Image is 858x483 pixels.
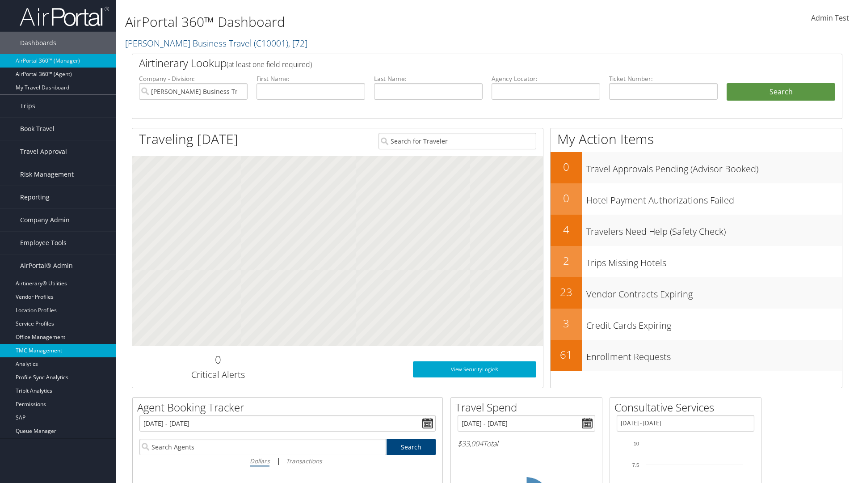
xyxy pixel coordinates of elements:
[727,83,835,101] button: Search
[139,439,386,455] input: Search Agents
[551,277,842,309] a: 23Vendor Contracts Expiring
[551,222,582,237] h2: 4
[586,221,842,238] h3: Travelers Need Help (Safety Check)
[455,400,602,415] h2: Travel Spend
[551,215,842,246] a: 4Travelers Need Help (Safety Check)
[374,74,483,83] label: Last Name:
[586,252,842,269] h3: Trips Missing Hotels
[20,140,67,163] span: Travel Approval
[811,4,849,32] a: Admin Test
[413,361,536,377] a: View SecurityLogic®
[20,232,67,254] span: Employee Tools
[20,254,73,277] span: AirPortal® Admin
[286,457,322,465] i: Transactions
[586,284,842,301] h3: Vendor Contracts Expiring
[125,37,307,49] a: [PERSON_NAME] Business Travel
[586,190,842,207] h3: Hotel Payment Authorizations Failed
[586,315,842,332] h3: Credit Cards Expiring
[387,439,436,455] a: Search
[551,152,842,183] a: 0Travel Approvals Pending (Advisor Booked)
[139,352,297,367] h2: 0
[551,183,842,215] a: 0Hotel Payment Authorizations Failed
[257,74,365,83] label: First Name:
[137,400,442,415] h2: Agent Booking Tracker
[551,316,582,331] h2: 3
[20,186,50,208] span: Reporting
[614,400,761,415] h2: Consultative Services
[458,439,595,449] h6: Total
[20,163,74,186] span: Risk Management
[254,37,288,49] span: ( C10001 )
[288,37,307,49] span: , [ 72 ]
[609,74,718,83] label: Ticket Number:
[551,253,582,268] h2: 2
[811,13,849,23] span: Admin Test
[551,246,842,277] a: 2Trips Missing Hotels
[586,346,842,363] h3: Enrollment Requests
[139,369,297,381] h3: Critical Alerts
[20,118,55,140] span: Book Travel
[551,309,842,340] a: 3Credit Cards Expiring
[125,13,608,31] h1: AirPortal 360™ Dashboard
[492,74,600,83] label: Agency Locator:
[20,95,35,117] span: Trips
[139,74,248,83] label: Company - Division:
[250,457,269,465] i: Dollars
[586,158,842,175] h3: Travel Approvals Pending (Advisor Booked)
[551,284,582,300] h2: 23
[632,462,639,468] tspan: 7.5
[227,59,312,69] span: (at least one field required)
[20,209,70,231] span: Company Admin
[20,32,56,54] span: Dashboards
[551,191,582,206] h2: 0
[551,347,582,362] h2: 61
[458,439,483,449] span: $33,004
[551,159,582,174] h2: 0
[551,130,842,148] h1: My Action Items
[20,6,109,27] img: airportal-logo.png
[139,55,776,71] h2: Airtinerary Lookup
[379,133,536,149] input: Search for Traveler
[139,455,436,466] div: |
[139,130,238,148] h1: Traveling [DATE]
[551,340,842,371] a: 61Enrollment Requests
[634,441,639,446] tspan: 10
